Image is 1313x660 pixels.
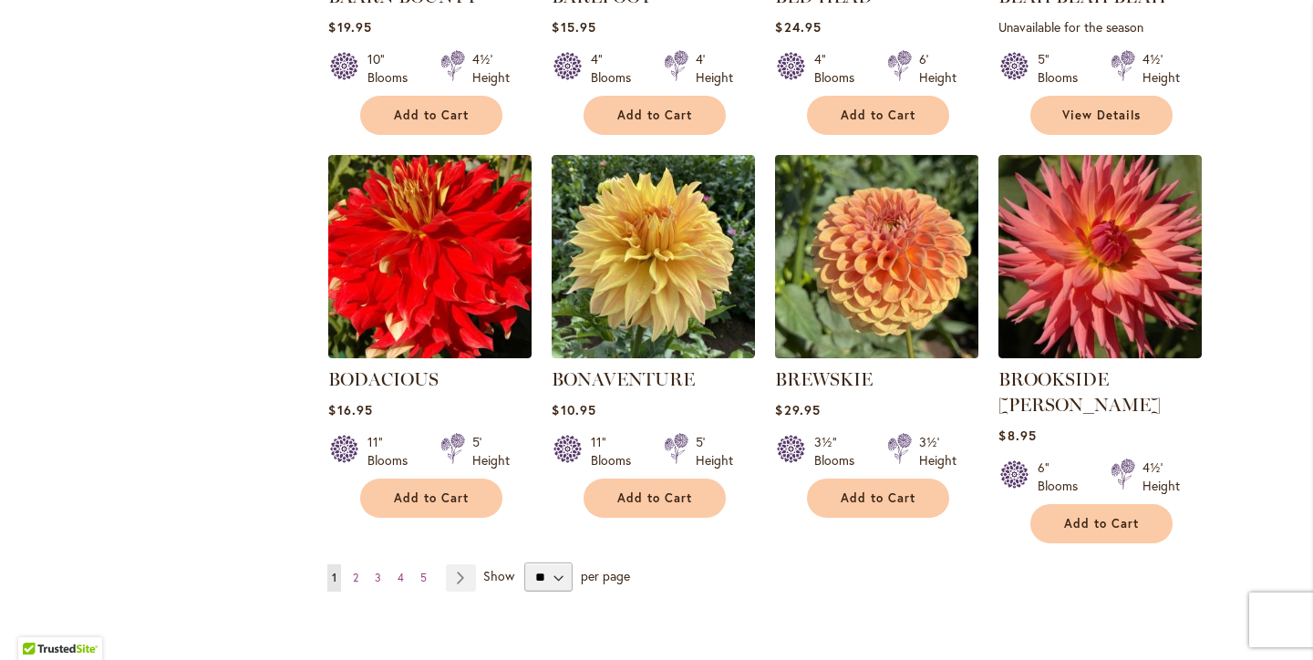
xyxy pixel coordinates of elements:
[552,155,755,358] img: Bonaventure
[584,479,726,518] button: Add to Cart
[919,50,956,87] div: 6' Height
[581,567,630,584] span: per page
[584,96,726,135] button: Add to Cart
[919,433,956,469] div: 3½' Height
[332,571,336,584] span: 1
[998,18,1202,36] p: Unavailable for the season
[328,18,371,36] span: $19.95
[552,401,595,418] span: $10.95
[775,18,821,36] span: $24.95
[370,564,386,592] a: 3
[1064,516,1139,531] span: Add to Cart
[1030,504,1173,543] button: Add to Cart
[375,571,381,584] span: 3
[552,368,695,390] a: BONAVENTURE
[814,433,865,469] div: 3½" Blooms
[998,155,1202,358] img: BROOKSIDE CHERI
[328,368,439,390] a: BODACIOUS
[807,479,949,518] button: Add to Cart
[775,345,978,362] a: BREWSKIE
[841,490,915,506] span: Add to Cart
[696,50,733,87] div: 4' Height
[775,368,873,390] a: BREWSKIE
[328,155,532,358] img: BODACIOUS
[998,368,1161,416] a: BROOKSIDE [PERSON_NAME]
[398,571,404,584] span: 4
[394,108,469,123] span: Add to Cart
[367,50,419,87] div: 10" Blooms
[14,595,65,646] iframe: Launch Accessibility Center
[552,345,755,362] a: Bonaventure
[696,433,733,469] div: 5' Height
[617,108,692,123] span: Add to Cart
[367,433,419,469] div: 11" Blooms
[998,427,1036,444] span: $8.95
[1062,108,1141,123] span: View Details
[552,18,595,36] span: $15.95
[360,479,502,518] button: Add to Cart
[841,108,915,123] span: Add to Cart
[394,490,469,506] span: Add to Cart
[472,50,510,87] div: 4½' Height
[1030,96,1173,135] a: View Details
[814,50,865,87] div: 4" Blooms
[353,571,358,584] span: 2
[328,401,372,418] span: $16.95
[1038,459,1089,495] div: 6" Blooms
[472,433,510,469] div: 5' Height
[591,433,642,469] div: 11" Blooms
[360,96,502,135] button: Add to Cart
[807,96,949,135] button: Add to Cart
[1038,50,1089,87] div: 5" Blooms
[483,567,514,584] span: Show
[591,50,642,87] div: 4" Blooms
[393,564,408,592] a: 4
[1142,50,1180,87] div: 4½' Height
[770,150,984,363] img: BREWSKIE
[998,345,1202,362] a: BROOKSIDE CHERI
[617,490,692,506] span: Add to Cart
[1142,459,1180,495] div: 4½' Height
[328,345,532,362] a: BODACIOUS
[416,564,431,592] a: 5
[775,401,820,418] span: $29.95
[420,571,427,584] span: 5
[348,564,363,592] a: 2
